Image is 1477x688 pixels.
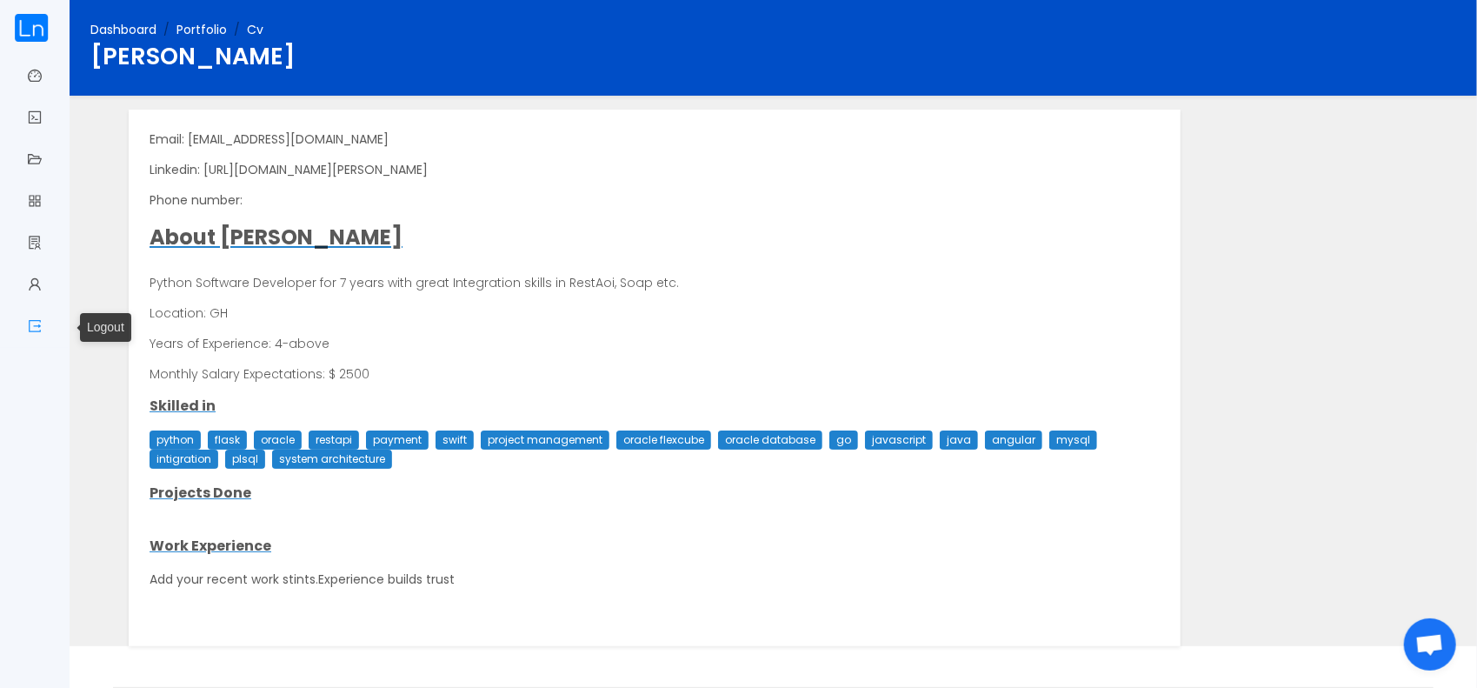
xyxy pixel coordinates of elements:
span: intigration [150,450,218,469]
span: swift [436,431,474,450]
a: icon: appstore [28,184,42,221]
span: angular [985,431,1042,450]
span: go [829,431,858,450]
p: Years of Experience: 4-above [150,335,1160,353]
span: Cv [247,21,263,38]
span: python [150,431,201,450]
p: Skilled in [150,396,1160,417]
img: cropped.59e8b842.png [14,14,49,42]
div: Open chat [1404,618,1456,671]
span: flask [208,431,247,450]
a: icon: dashboard [28,59,42,96]
span: java [940,431,978,450]
a: icon: solution [28,226,42,263]
span: oracle flexcube [616,431,711,450]
p: Linkedin: [URL][DOMAIN_NAME][PERSON_NAME] [150,161,1160,179]
span: oracle [254,431,302,450]
p: Location: GH [150,304,1160,323]
span: plsql [225,450,265,469]
a: icon: folder-open [28,143,42,179]
p: Monthly Salary Expectations: $ 2500 [150,365,1160,384]
a: Portfolio [176,21,227,38]
p: Add your recent work stints.Experience builds trust [150,571,1160,589]
p: Work Experience [150,536,1160,557]
a: icon: user [28,268,42,304]
a: Dashboard [90,21,156,38]
p: Python Software Developer for 7 years with great Integration skills in RestAoi, Soap etc. [150,274,1160,292]
span: mysql [1049,431,1097,450]
p: Email: [EMAIL_ADDRESS][DOMAIN_NAME] [150,130,1160,149]
p: Phone number: [150,191,1160,210]
span: oracle database [718,431,822,450]
span: [PERSON_NAME] [90,39,296,73]
span: payment [366,431,429,450]
a: icon: code [28,101,42,137]
span: restapi [309,431,359,450]
span: system architecture [272,450,392,469]
span: project management [481,431,609,450]
span: javascript [865,431,933,450]
span: / [163,21,170,38]
p: Projects Done [150,483,1160,504]
p: About [PERSON_NAME] [150,222,1160,253]
span: / [234,21,240,38]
